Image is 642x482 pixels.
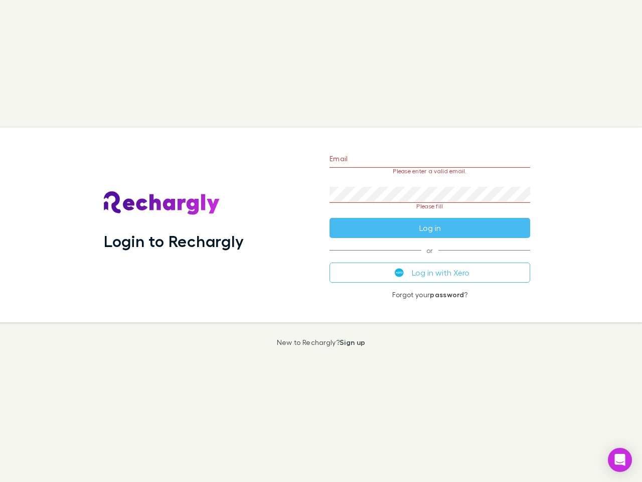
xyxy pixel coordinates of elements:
p: New to Rechargly? [277,338,366,346]
div: Open Intercom Messenger [608,448,632,472]
p: Please enter a valid email. [330,168,530,175]
p: Please fill [330,203,530,210]
a: password [430,290,464,299]
p: Forgot your ? [330,291,530,299]
button: Log in with Xero [330,263,530,283]
button: Log in [330,218,530,238]
h1: Login to Rechargly [104,231,244,251]
img: Xero's logo [395,268,404,277]
a: Sign up [340,338,365,346]
img: Rechargly's Logo [104,191,220,215]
